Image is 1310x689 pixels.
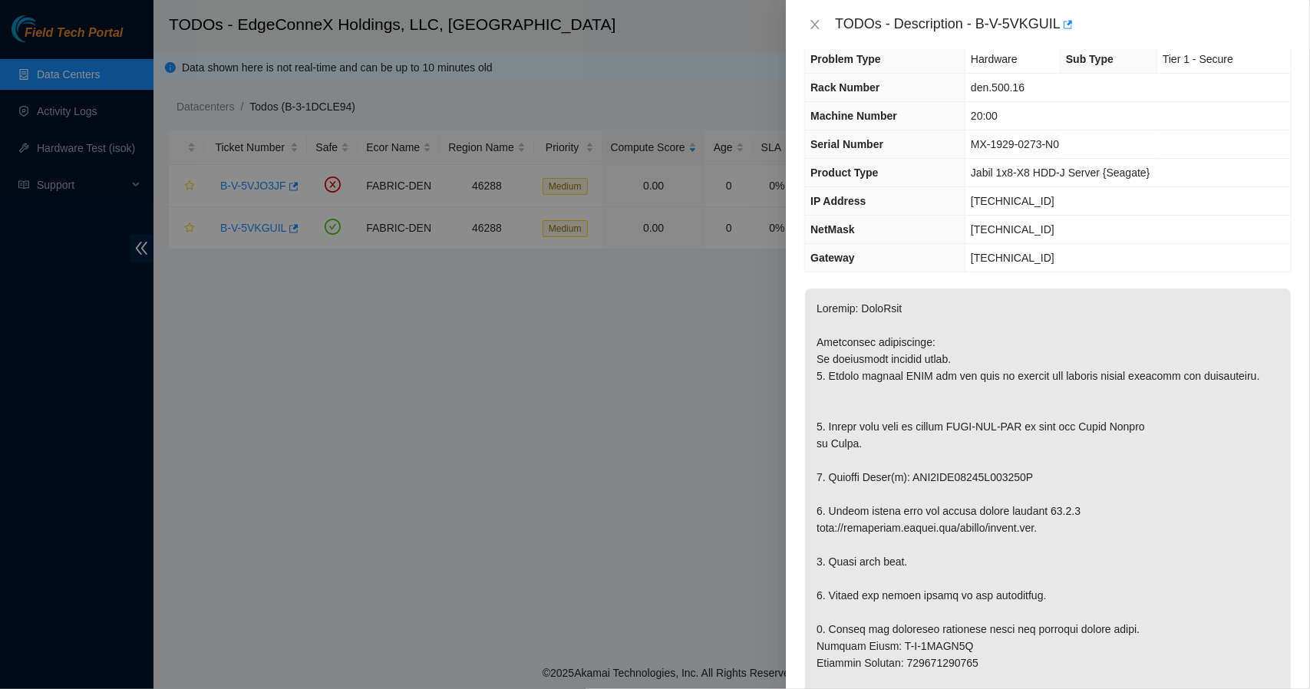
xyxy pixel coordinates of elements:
span: Problem Type [810,53,881,65]
span: 20:00 [971,110,998,122]
span: MX-1929-0273-N0 [971,138,1059,150]
span: close [809,18,821,31]
span: Product Type [810,166,878,179]
span: NetMask [810,223,855,236]
button: Close [804,18,826,32]
span: Hardware [971,53,1018,65]
span: Gateway [810,252,855,264]
span: IP Address [810,195,866,207]
span: [TECHNICAL_ID] [971,195,1054,207]
span: Sub Type [1066,53,1114,65]
span: Machine Number [810,110,897,122]
span: Jabil 1x8-X8 HDD-J Server {Seagate} [971,166,1150,179]
span: [TECHNICAL_ID] [971,252,1054,264]
span: [TECHNICAL_ID] [971,223,1054,236]
span: Serial Number [810,138,883,150]
span: Rack Number [810,81,879,94]
div: TODOs - Description - B-V-5VKGUIL [835,12,1292,37]
span: Tier 1 - Secure [1163,53,1233,65]
span: den.500.16 [971,81,1025,94]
